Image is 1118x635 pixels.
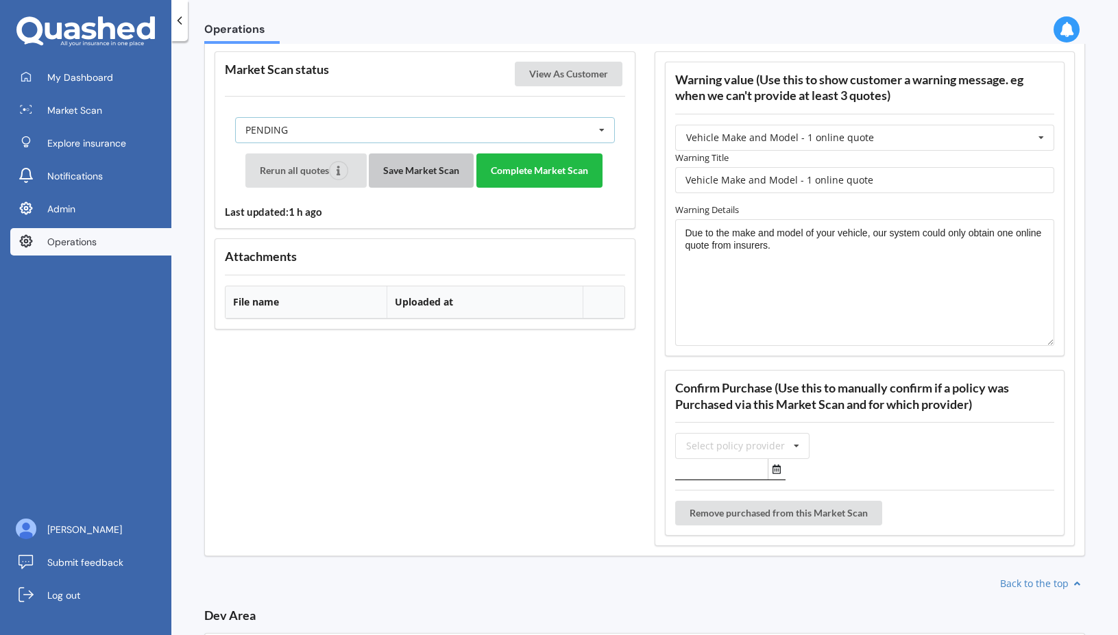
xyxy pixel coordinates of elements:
[10,64,171,91] a: My Dashboard
[369,153,474,188] button: Save Market Scan
[10,129,171,157] a: Explore insurance
[675,72,1055,103] h3: Warning value (Use this to show customer a warning message. eg when we can't provide at least 3 q...
[47,556,123,569] span: Submit feedback
[47,235,97,249] span: Operations
[10,582,171,609] a: Log out
[225,62,329,77] h3: Market Scan status
[47,71,113,84] span: My Dashboard
[16,519,36,539] img: ALV-UjU6YHOUIM1AGx_4vxbOkaOq-1eqc8a3URkVIJkc_iWYmQ98kTe7fc9QMVOBV43MoXmOPfWPN7JjnmUwLuIGKVePaQgPQ...
[387,286,582,319] th: Uploaded at
[10,549,171,576] a: Submit feedback
[47,523,122,536] span: [PERSON_NAME]
[675,167,1055,193] input: Warning title...
[675,151,1055,164] label: Warning Title
[515,62,622,86] button: View As Customer
[225,249,625,264] h3: Attachments
[47,588,80,602] span: Log out
[515,67,625,80] a: View As Customer
[10,195,171,223] a: Admin
[1000,577,1085,590] a: Back to the top
[226,286,387,319] th: File name
[10,162,171,190] a: Notifications
[10,516,171,543] a: [PERSON_NAME]
[675,219,1055,347] textarea: Due to the make and model of your vehicle, our system could only obtain one online quote from ins...
[204,23,280,41] span: Operations
[476,153,603,188] button: Complete Market Scan
[47,103,102,117] span: Market Scan
[245,125,288,135] div: PENDING
[675,380,1055,412] h3: Confirm Purchase (Use this to manually confirm if a policy was Purchased via this Market Scan and...
[686,133,874,142] div: Vehicle Make and Model - 1 online quote
[47,202,75,216] span: Admin
[675,501,882,525] button: Remove purchased from this Market Scan
[10,228,171,256] a: Operations
[768,459,786,480] button: Select date
[225,206,625,219] h4: Last updated: 1 h ago
[47,136,126,150] span: Explore insurance
[47,169,103,183] span: Notifications
[686,441,785,451] div: Select policy provider
[204,608,1085,623] h3: Dev Area
[675,203,1055,216] label: Warning Details
[245,153,367,188] button: Rerun all quotes
[10,97,171,124] a: Market Scan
